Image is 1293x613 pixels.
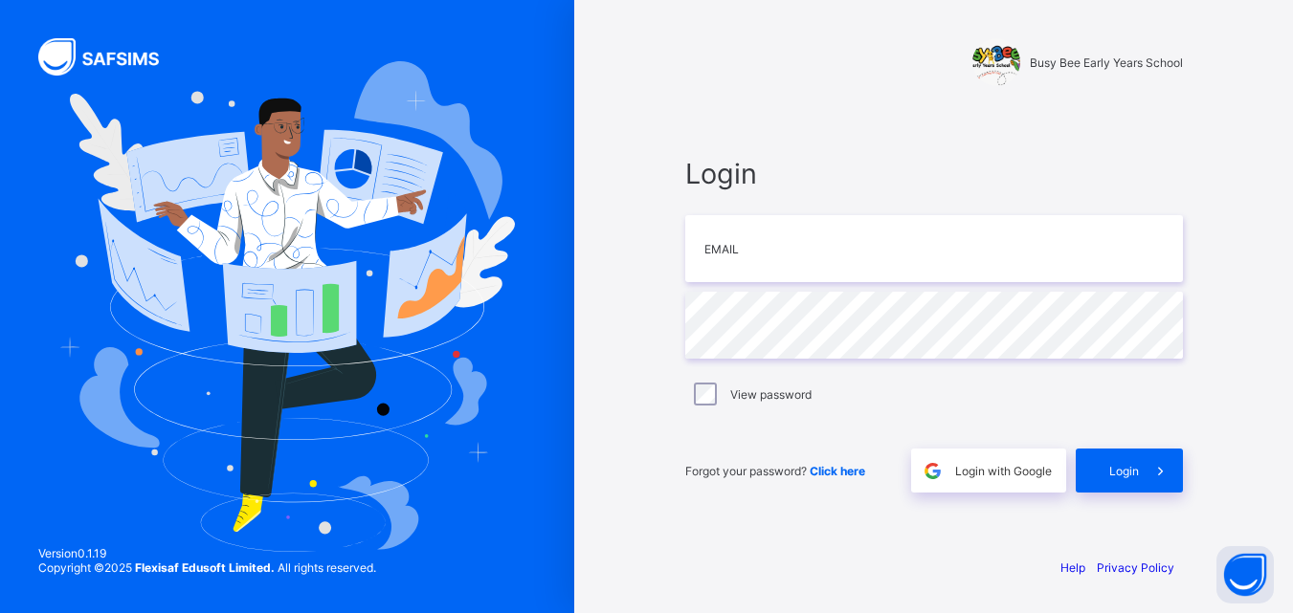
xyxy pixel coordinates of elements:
span: Version 0.1.19 [38,546,376,560]
strong: Flexisaf Edusoft Limited. [135,560,275,575]
a: Privacy Policy [1097,560,1174,575]
label: View password [730,387,812,402]
span: Copyright © 2025 All rights reserved. [38,560,376,575]
a: Help [1060,560,1085,575]
img: google.396cfc9801f0270233282035f929180a.svg [922,460,944,482]
img: SAFSIMS Logo [38,38,182,76]
img: Hero Image [59,61,515,551]
span: Busy Bee Early Years School [1030,55,1183,70]
span: Login with Google [955,464,1052,478]
span: Login [685,157,1183,190]
span: Forgot your password? [685,464,865,478]
a: Click here [810,464,865,478]
span: Login [1109,464,1139,478]
button: Open asap [1216,546,1274,603]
